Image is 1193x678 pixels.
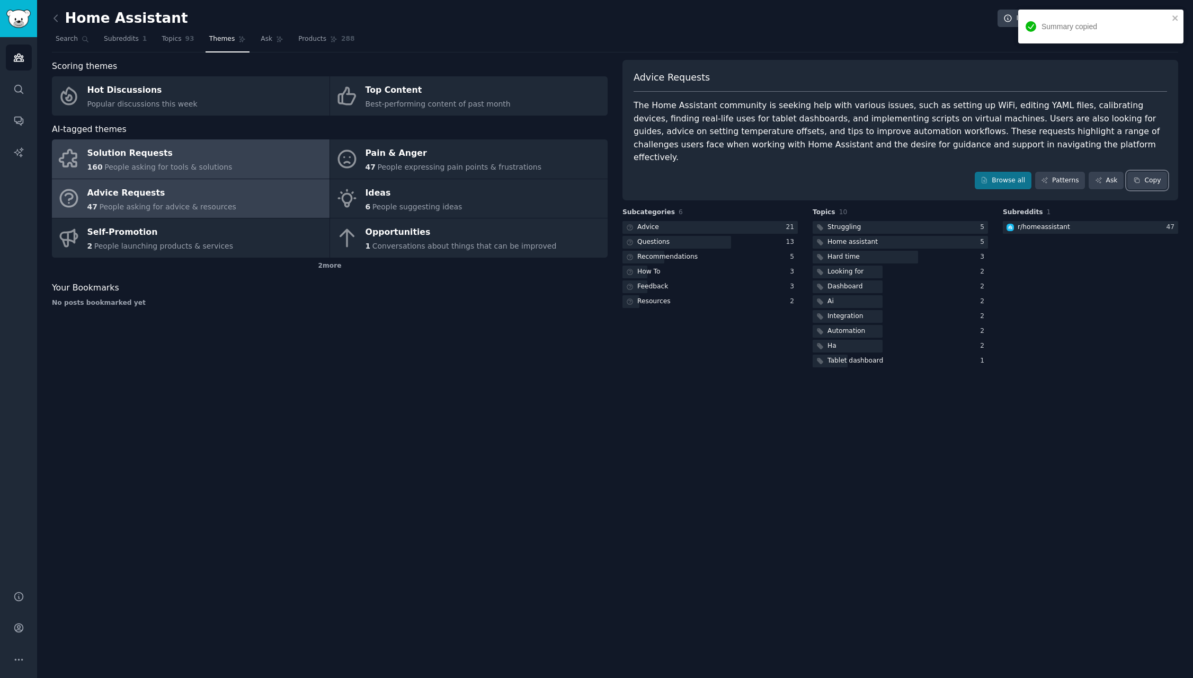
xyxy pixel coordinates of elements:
[52,258,608,275] div: 2 more
[341,34,355,44] span: 288
[377,163,541,171] span: People expressing pain points & frustrations
[366,202,371,211] span: 6
[975,172,1031,190] a: Browse all
[1047,208,1051,216] span: 1
[52,123,127,136] span: AI-tagged themes
[634,99,1167,164] div: The Home Assistant community is seeking help with various issues, such as setting up WiFi, editin...
[366,100,511,108] span: Best-performing content of past month
[1007,224,1014,231] img: homeassistant
[52,139,330,179] a: Solution Requests160People asking for tools & solutions
[372,242,557,250] span: Conversations about things that can be improved
[637,282,668,292] div: Feedback
[813,221,988,234] a: Struggling5
[790,297,798,306] div: 2
[1018,223,1070,232] div: r/ homeassistant
[813,266,988,279] a: Looking for2
[827,312,863,321] div: Integration
[52,218,330,258] a: Self-Promotion2People launching products & services
[679,208,683,216] span: 6
[980,252,988,262] div: 3
[1166,223,1178,232] div: 47
[813,310,988,323] a: Integration2
[52,31,93,52] a: Search
[87,202,97,211] span: 47
[622,266,798,279] a: How To3
[87,82,198,99] div: Hot Discussions
[827,237,878,247] div: Home assistant
[1127,172,1167,190] button: Copy
[87,224,234,241] div: Self-Promotion
[813,280,988,294] a: Dashboard2
[1089,172,1124,190] a: Ask
[1035,172,1085,190] a: Patterns
[790,267,798,277] div: 3
[980,282,988,292] div: 2
[87,100,198,108] span: Popular discussions this week
[330,139,608,179] a: Pain & Anger47People expressing pain points & frustrations
[813,325,988,338] a: Automation2
[637,223,659,232] div: Advice
[827,297,834,306] div: Ai
[980,356,988,366] div: 1
[813,236,988,249] a: Home assistant5
[52,179,330,218] a: Advice Requests47People asking for advice & resources
[622,295,798,309] a: Resources2
[790,252,798,262] div: 5
[366,242,371,250] span: 1
[827,341,836,351] div: Ha
[295,31,358,52] a: Products288
[366,224,557,241] div: Opportunities
[827,267,863,277] div: Looking for
[366,163,376,171] span: 47
[813,208,835,217] span: Topics
[980,237,988,247] div: 5
[209,34,235,44] span: Themes
[94,242,233,250] span: People launching products & services
[827,223,861,232] div: Struggling
[622,280,798,294] a: Feedback3
[622,208,675,217] span: Subcategories
[100,31,150,52] a: Subreddits1
[87,163,103,171] span: 160
[1172,14,1179,22] button: close
[162,34,181,44] span: Topics
[827,327,865,336] div: Automation
[104,34,139,44] span: Subreddits
[790,282,798,292] div: 3
[366,82,511,99] div: Top Content
[813,251,988,264] a: Hard time3
[158,31,198,52] a: Topics93
[827,356,883,366] div: Tablet dashboard
[143,34,147,44] span: 1
[637,252,698,262] div: Recommendations
[622,221,798,234] a: Advice21
[87,184,236,201] div: Advice Requests
[786,223,798,232] div: 21
[813,295,988,309] a: Ai2
[261,34,272,44] span: Ask
[185,34,194,44] span: 93
[827,282,862,292] div: Dashboard
[52,76,330,116] a: Hot DiscussionsPopular discussions this week
[366,145,542,162] div: Pain & Anger
[980,341,988,351] div: 2
[637,297,671,306] div: Resources
[980,327,988,336] div: 2
[298,34,326,44] span: Products
[6,10,31,28] img: GummySearch logo
[52,281,119,295] span: Your Bookmarks
[998,10,1037,28] a: Info
[1041,21,1169,32] div: Summary copied
[330,179,608,218] a: Ideas6People suggesting ideas
[637,237,670,247] div: Questions
[622,236,798,249] a: Questions13
[87,145,233,162] div: Solution Requests
[813,340,988,353] a: Ha2
[372,202,462,211] span: People suggesting ideas
[980,312,988,321] div: 2
[980,267,988,277] div: 2
[634,71,710,84] span: Advice Requests
[52,10,188,27] h2: Home Assistant
[87,242,93,250] span: 2
[56,34,78,44] span: Search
